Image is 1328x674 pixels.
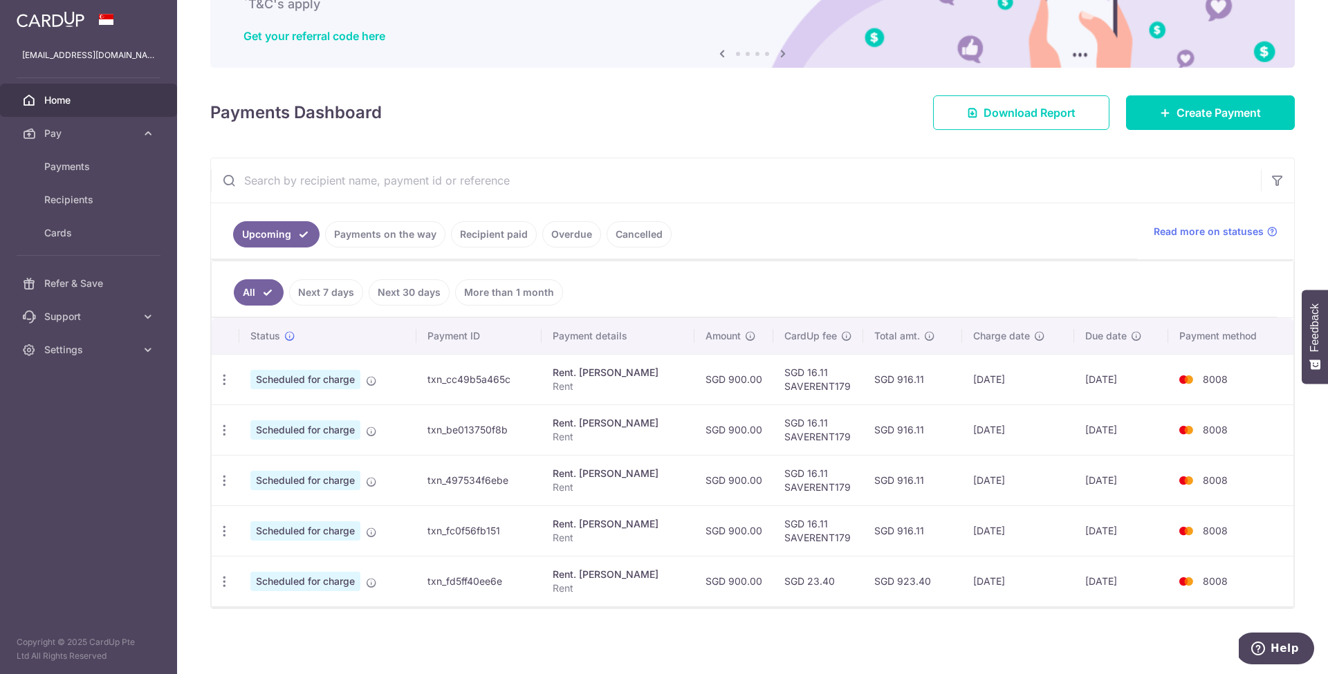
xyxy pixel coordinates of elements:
[416,455,542,505] td: txn_497534f6ebe
[289,279,363,306] a: Next 7 days
[1172,472,1200,489] img: Bank Card
[542,221,601,247] a: Overdue
[1302,290,1328,384] button: Feedback - Show survey
[984,104,1076,121] span: Download Report
[250,471,360,490] span: Scheduled for charge
[694,556,773,606] td: SGD 900.00
[973,329,1030,343] span: Charge date
[863,404,962,455] td: SGD 916.11
[250,521,360,541] span: Scheduled for charge
[607,221,672,247] a: Cancelled
[44,193,136,207] span: Recipients
[773,455,863,505] td: SGD 16.11 SAVERENT179
[694,354,773,404] td: SGD 900.00
[44,127,136,140] span: Pay
[44,343,136,357] span: Settings
[553,531,683,545] p: Rent
[784,329,837,343] span: CardUp fee
[1203,525,1228,536] span: 8008
[553,416,683,430] div: Rent. [PERSON_NAME]
[1074,455,1168,505] td: [DATE]
[553,581,683,595] p: Rent
[1172,573,1200,590] img: Bank Card
[1172,523,1200,539] img: Bank Card
[694,404,773,455] td: SGD 900.00
[210,100,382,125] h4: Payments Dashboard
[705,329,741,343] span: Amount
[863,556,962,606] td: SGD 923.40
[1085,329,1127,343] span: Due date
[962,404,1074,455] td: [DATE]
[1177,104,1261,121] span: Create Payment
[962,505,1074,556] td: [DATE]
[44,277,136,290] span: Refer & Save
[874,329,920,343] span: Total amt.
[250,329,280,343] span: Status
[416,505,542,556] td: txn_fc0f56fb151
[250,572,360,591] span: Scheduled for charge
[44,226,136,240] span: Cards
[1203,373,1228,385] span: 8008
[553,366,683,380] div: Rent. [PERSON_NAME]
[553,380,683,393] p: Rent
[233,221,320,247] a: Upcoming
[542,318,694,354] th: Payment details
[962,455,1074,505] td: [DATE]
[369,279,450,306] a: Next 30 days
[1074,556,1168,606] td: [DATE]
[1126,95,1295,130] a: Create Payment
[451,221,537,247] a: Recipient paid
[863,455,962,505] td: SGD 916.11
[863,354,962,404] td: SGD 916.11
[250,420,360,440] span: Scheduled for charge
[1172,371,1200,388] img: Bank Card
[1239,633,1314,667] iframe: Opens a widget where you can find more information
[416,556,542,606] td: txn_fd5ff40ee6e
[1074,354,1168,404] td: [DATE]
[553,568,683,581] div: Rent. [PERSON_NAME]
[1172,422,1200,438] img: Bank Card
[773,354,863,404] td: SGD 16.11 SAVERENT179
[1309,303,1321,352] span: Feedback
[416,354,542,404] td: txn_cc49b5a465c
[1074,505,1168,556] td: [DATE]
[553,480,683,494] p: Rent
[455,279,563,306] a: More than 1 month
[416,318,542,354] th: Payment ID
[211,158,1261,203] input: Search by recipient name, payment id or reference
[1154,225,1278,238] a: Read more on statuses
[773,505,863,556] td: SGD 16.11 SAVERENT179
[773,404,863,455] td: SGD 16.11 SAVERENT179
[773,556,863,606] td: SGD 23.40
[22,48,155,62] p: [EMAIL_ADDRESS][DOMAIN_NAME]
[44,160,136,174] span: Payments
[962,354,1074,404] td: [DATE]
[1074,404,1168,455] td: [DATE]
[962,556,1074,606] td: [DATE]
[863,505,962,556] td: SGD 916.11
[553,467,683,480] div: Rent. [PERSON_NAME]
[1203,424,1228,436] span: 8008
[243,29,385,43] a: Get your referral code here
[250,370,360,389] span: Scheduled for charge
[416,404,542,455] td: txn_be013750f8b
[17,11,84,28] img: CardUp
[553,517,683,531] div: Rent. [PERSON_NAME]
[1168,318,1293,354] th: Payment method
[325,221,445,247] a: Payments on the way
[933,95,1109,130] a: Download Report
[1154,225,1264,238] span: Read more on statuses
[44,310,136,324] span: Support
[234,279,284,306] a: All
[694,455,773,505] td: SGD 900.00
[1203,474,1228,486] span: 8008
[1203,575,1228,587] span: 8008
[553,430,683,444] p: Rent
[44,93,136,107] span: Home
[694,505,773,556] td: SGD 900.00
